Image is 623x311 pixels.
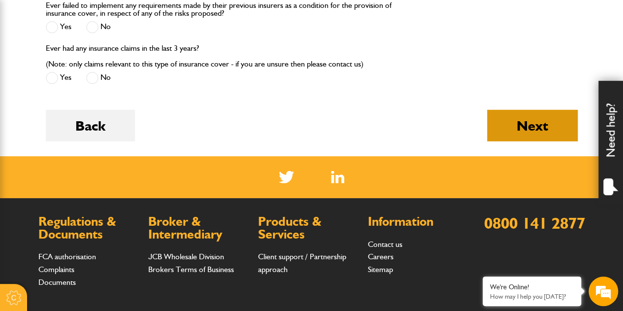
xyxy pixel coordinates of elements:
[134,241,179,254] em: Start Chat
[331,171,344,183] img: Linked In
[148,215,248,241] h2: Broker & Intermediary
[490,283,574,291] div: We're Online!
[13,120,180,142] input: Enter your email address
[598,81,623,204] div: Need help?
[38,265,74,274] a: Complaints
[46,44,363,68] label: Ever had any insurance claims in the last 3 years? (Note: only claims relevant to this type of in...
[86,72,111,84] label: No
[490,293,574,300] p: How may I help you today?
[38,252,96,261] a: FCA authorisation
[38,277,76,287] a: Documents
[46,110,135,141] button: Back
[331,171,344,183] a: LinkedIn
[368,215,468,228] h2: Information
[46,72,71,84] label: Yes
[258,252,346,274] a: Client support / Partnership approach
[484,213,585,233] a: 0800 141 2877
[46,1,395,17] label: Ever failed to implement any requirements made by their previous insurers as a condition for the ...
[38,215,138,241] h2: Regulations & Documents
[46,21,71,34] label: Yes
[148,252,224,261] a: JCB Wholesale Division
[17,55,41,69] img: d_20077148190_company_1631870298795_20077148190
[162,5,185,29] div: Minimize live chat window
[148,265,234,274] a: Brokers Terms of Business
[13,149,180,171] input: Enter your phone number
[258,215,358,241] h2: Products & Services
[368,240,402,249] a: Contact us
[368,252,393,261] a: Careers
[13,91,180,113] input: Enter your last name
[279,171,294,183] img: Twitter
[51,55,165,68] div: Chat with us now
[86,21,111,34] label: No
[487,110,578,141] button: Next
[13,178,180,234] textarea: Type your message and hit 'Enter'
[368,265,393,274] a: Sitemap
